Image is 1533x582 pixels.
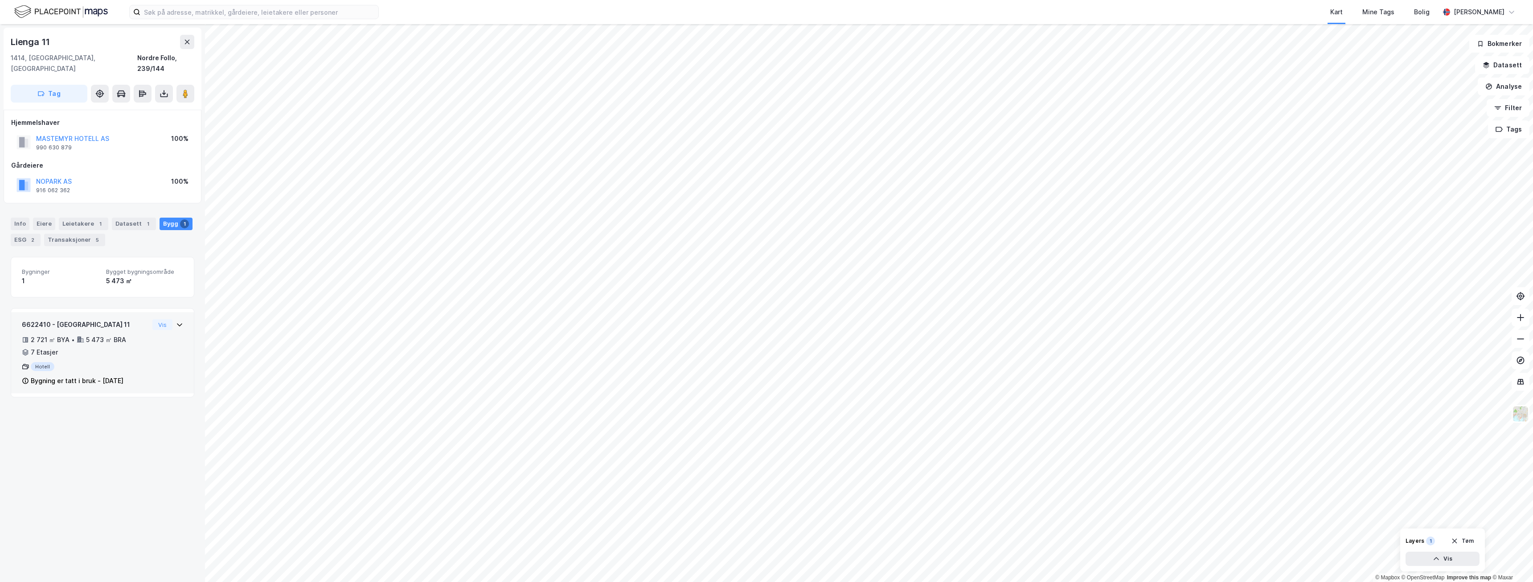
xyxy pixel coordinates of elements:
[1512,405,1529,422] img: Z
[152,319,172,330] button: Vis
[22,276,99,286] div: 1
[11,218,29,230] div: Info
[171,176,189,187] div: 100%
[22,268,99,276] span: Bygninger
[112,218,156,230] div: Datasett
[44,234,105,246] div: Transaksjoner
[1454,7,1504,17] div: [PERSON_NAME]
[1406,552,1480,566] button: Vis
[71,336,75,343] div: •
[96,219,105,228] div: 1
[28,235,37,244] div: 2
[36,144,72,151] div: 990 630 879
[106,268,183,276] span: Bygget bygningsområde
[1426,537,1435,545] div: 1
[86,334,126,345] div: 5 473 ㎡ BRA
[143,219,152,228] div: 1
[33,218,55,230] div: Eiere
[31,334,70,345] div: 2 721 ㎡ BYA
[14,4,108,20] img: logo.f888ab2527a4732fd821a326f86c7f29.svg
[1478,78,1529,95] button: Analyse
[31,347,58,358] div: 7 Etasjer
[11,35,52,49] div: Lienga 11
[22,319,149,330] div: 6622410 - [GEOGRAPHIC_DATA] 11
[1402,574,1445,581] a: OpenStreetMap
[1447,574,1491,581] a: Improve this map
[11,160,194,171] div: Gårdeiere
[31,376,123,386] div: Bygning er tatt i bruk - [DATE]
[1375,574,1400,581] a: Mapbox
[1488,120,1529,138] button: Tags
[1469,35,1529,53] button: Bokmerker
[180,219,189,228] div: 1
[171,133,189,144] div: 100%
[93,235,102,244] div: 5
[1475,56,1529,74] button: Datasett
[1445,534,1480,548] button: Tøm
[1330,7,1343,17] div: Kart
[36,187,70,194] div: 916 062 362
[11,53,137,74] div: 1414, [GEOGRAPHIC_DATA], [GEOGRAPHIC_DATA]
[160,218,193,230] div: Bygg
[137,53,194,74] div: Nordre Follo, 239/144
[1362,7,1394,17] div: Mine Tags
[1487,99,1529,117] button: Filter
[59,218,108,230] div: Leietakere
[11,117,194,128] div: Hjemmelshaver
[11,85,87,103] button: Tag
[1488,539,1533,582] iframe: Chat Widget
[1406,537,1424,545] div: Layers
[140,5,378,19] input: Søk på adresse, matrikkel, gårdeiere, leietakere eller personer
[11,234,41,246] div: ESG
[1414,7,1430,17] div: Bolig
[106,276,183,286] div: 5 473 ㎡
